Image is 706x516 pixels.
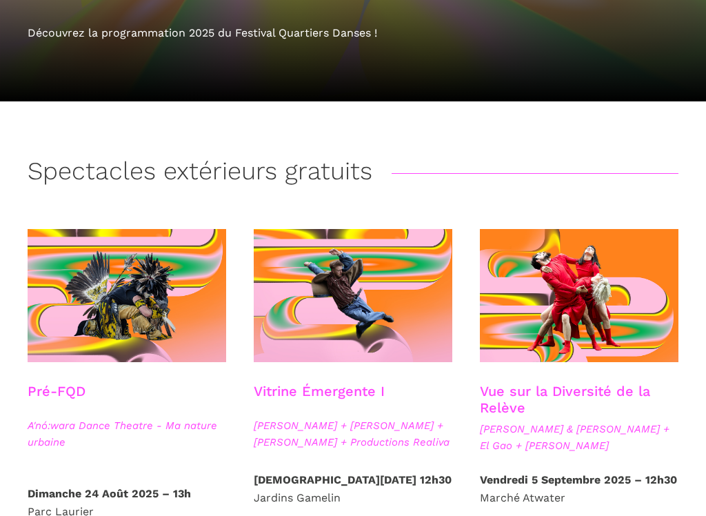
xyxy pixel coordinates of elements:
p: Jardins Gamelin [254,471,452,506]
h3: Vue sur la Diversité de la Relève [480,383,678,417]
div: Découvrez la programmation 2025 du Festival Quartiers Danses ! [28,24,678,42]
strong: Vendredi 5 Septembre 2025 – 12h30 [480,473,677,486]
p: Marché Atwater [480,471,678,506]
span: [PERSON_NAME] + [PERSON_NAME] + [PERSON_NAME] + Productions Realiva [254,417,452,450]
strong: [DEMOGRAPHIC_DATA][DATE] 12h30 [254,473,452,486]
strong: Dimanche 24 Août 2025 – 13h [28,487,191,500]
span: A'nó:wara Dance Theatre - Ma nature urbaine [28,417,226,450]
h3: Pré-FQD [28,383,85,417]
h3: Vitrine Émergente I [254,383,385,417]
span: [PERSON_NAME] & [PERSON_NAME] + El Gao + [PERSON_NAME] [480,421,678,454]
h3: Spectacles extérieurs gratuits [28,157,372,191]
